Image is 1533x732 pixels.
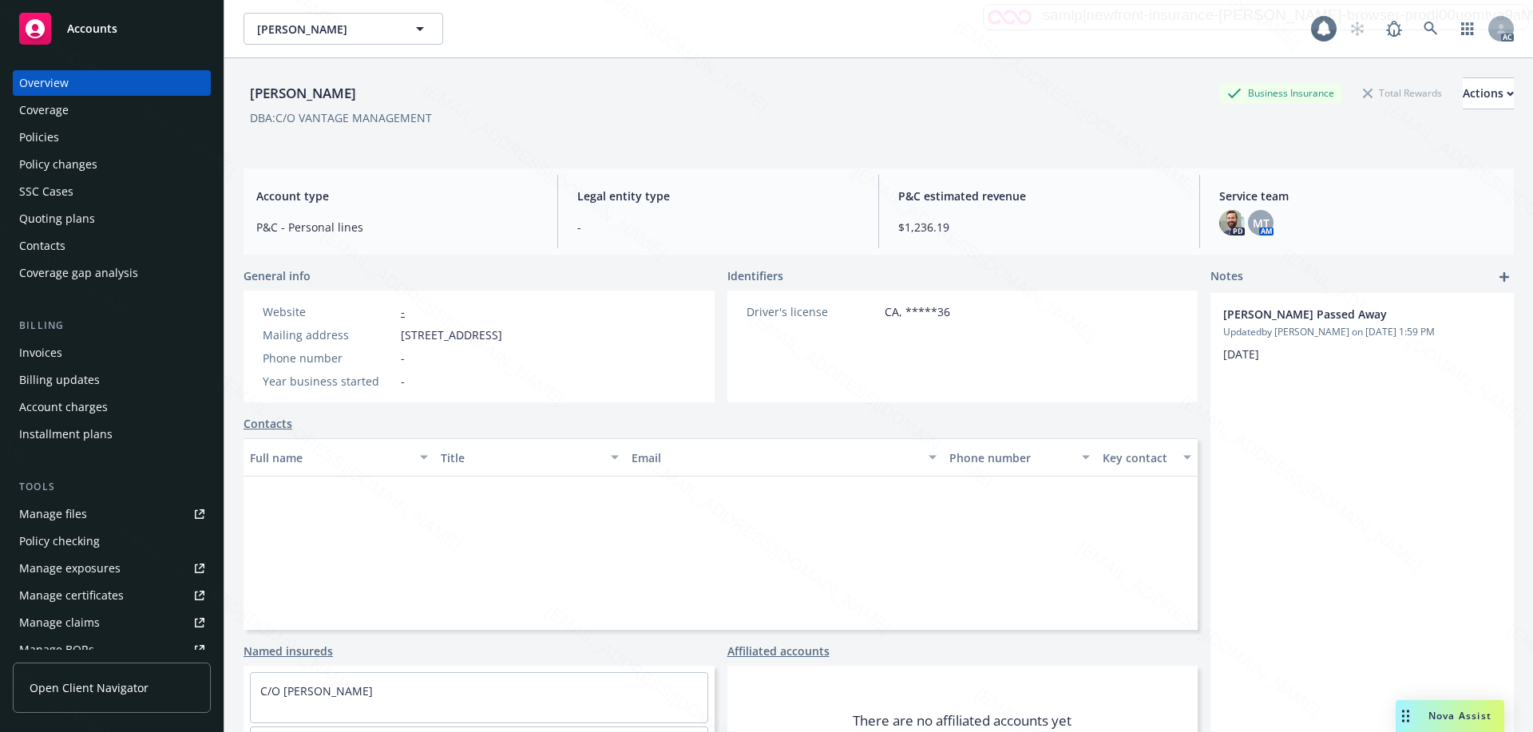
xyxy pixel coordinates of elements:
a: Affiliated accounts [727,643,830,659]
span: - [401,350,405,366]
div: Actions [1463,78,1514,109]
a: Accounts [13,6,211,51]
a: Policy changes [13,152,211,177]
div: Billing updates [19,367,100,393]
div: Coverage gap analysis [19,260,138,286]
span: [PERSON_NAME] Passed Away [1223,306,1460,322]
div: Full name [250,449,410,466]
button: Actions [1463,77,1514,109]
span: - [577,219,859,235]
div: Policy checking [19,528,100,554]
a: Billing updates [13,367,211,393]
div: Key contact [1103,449,1174,466]
a: Contacts [244,415,292,432]
button: [PERSON_NAME] [244,13,443,45]
div: Business Insurance [1219,83,1342,103]
a: SSC Cases [13,179,211,204]
span: MT [1253,215,1270,231]
a: Start snowing [1341,13,1373,45]
div: Total Rewards [1355,83,1450,103]
div: Tools [13,479,211,495]
a: add [1495,267,1514,287]
a: Invoices [13,340,211,366]
span: P&C - Personal lines [256,219,538,235]
span: There are no affiliated accounts yet [853,711,1072,730]
a: Policy checking [13,528,211,554]
span: [PERSON_NAME] [257,21,395,38]
div: Invoices [19,340,62,366]
span: Nova Assist [1428,709,1491,722]
a: Report a Bug [1378,13,1410,45]
a: Quoting plans [13,206,211,231]
a: Search [1415,13,1447,45]
a: Switch app [1452,13,1483,45]
a: Policies [13,125,211,150]
div: Contacts [19,233,65,259]
span: - [401,373,405,390]
span: [DATE] [1223,346,1259,362]
span: [STREET_ADDRESS] [401,326,502,343]
span: $1,236.19 [898,219,1180,235]
button: Nova Assist [1396,700,1504,732]
span: Updated by [PERSON_NAME] on [DATE] 1:59 PM [1223,325,1501,339]
img: photo [1219,210,1245,235]
div: Manage files [19,501,87,527]
span: Service team [1219,188,1501,204]
div: Installment plans [19,421,113,447]
div: Phone number [263,350,394,366]
span: Accounts [67,22,117,35]
div: Email [632,449,919,466]
button: Title [434,438,625,477]
a: Installment plans [13,421,211,447]
div: Billing [13,318,211,334]
div: Year business started [263,373,394,390]
div: Manage exposures [19,556,121,581]
button: Email [625,438,943,477]
a: Account charges [13,394,211,420]
span: Notes [1210,267,1243,287]
div: Policy changes [19,152,97,177]
a: Manage files [13,501,211,527]
a: - [401,304,405,319]
a: Named insureds [244,643,333,659]
button: Key contact [1096,438,1198,477]
span: Account type [256,188,538,204]
div: Mailing address [263,326,394,343]
a: Coverage [13,97,211,123]
div: Manage claims [19,610,100,635]
a: Overview [13,70,211,96]
div: Overview [19,70,69,96]
div: Driver's license [747,303,878,320]
div: SSC Cases [19,179,73,204]
div: Drag to move [1396,700,1416,732]
div: DBA: C/O VANTAGE MANAGEMENT [250,109,432,126]
a: Manage BORs [13,637,211,663]
div: Title [441,449,601,466]
a: Manage certificates [13,583,211,608]
div: Policies [19,125,59,150]
div: [PERSON_NAME] [244,83,362,104]
div: Quoting plans [19,206,95,231]
a: Manage claims [13,610,211,635]
div: Coverage [19,97,69,123]
span: Open Client Navigator [30,679,149,696]
a: Coverage gap analysis [13,260,211,286]
div: Phone number [949,449,1072,466]
span: General info [244,267,311,284]
a: Manage exposures [13,556,211,581]
a: C/O [PERSON_NAME] [260,683,373,698]
div: Account charges [19,394,108,420]
a: Contacts [13,233,211,259]
span: Legal entity type [577,188,859,204]
span: P&C estimated revenue [898,188,1180,204]
div: Manage BORs [19,637,94,663]
div: Website [263,303,394,320]
div: [PERSON_NAME] Passed AwayUpdatedby [PERSON_NAME] on [DATE] 1:59 PM[DATE] [1210,293,1514,375]
span: Identifiers [727,267,783,284]
button: Phone number [943,438,1095,477]
div: Manage certificates [19,583,124,608]
button: Full name [244,438,434,477]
